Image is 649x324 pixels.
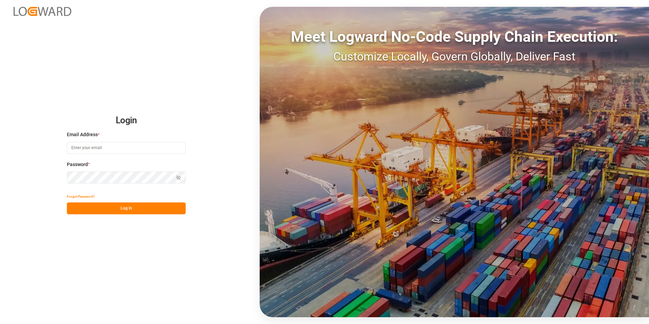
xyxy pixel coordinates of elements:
[67,191,95,202] button: Forgot Password?
[67,131,98,138] span: Email Address
[260,25,649,48] div: Meet Logward No-Code Supply Chain Execution:
[260,48,649,65] div: Customize Locally, Govern Globally, Deliver Fast
[67,202,186,214] button: Log In
[67,142,186,154] input: Enter your email
[14,7,71,16] img: Logward_new_orange.png
[67,110,186,131] h2: Login
[67,161,88,168] span: Password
